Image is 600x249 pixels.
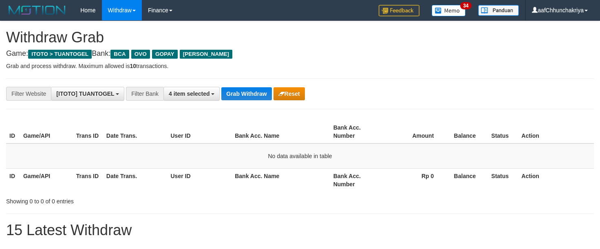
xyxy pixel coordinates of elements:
[20,168,73,192] th: Game/API
[518,168,594,192] th: Action
[56,90,114,97] span: [ITOTO] TUANTOGEL
[383,168,446,192] th: Rp 0
[6,222,594,238] h1: 15 Latest Withdraw
[488,168,518,192] th: Status
[163,87,220,101] button: 4 item selected
[180,50,232,59] span: [PERSON_NAME]
[103,120,168,143] th: Date Trans.
[169,90,210,97] span: 4 item selected
[232,120,330,143] th: Bank Acc. Name
[432,5,466,16] img: Button%20Memo.svg
[6,50,594,58] h4: Game: Bank:
[330,168,383,192] th: Bank Acc. Number
[20,120,73,143] th: Game/API
[152,50,178,59] span: GOPAY
[110,50,129,59] span: BCA
[518,120,594,143] th: Action
[460,2,471,9] span: 34
[446,120,488,143] th: Balance
[6,29,594,46] h1: Withdraw Grab
[73,120,103,143] th: Trans ID
[488,120,518,143] th: Status
[274,87,305,100] button: Reset
[103,168,168,192] th: Date Trans.
[51,87,124,101] button: [ITOTO] TUANTOGEL
[232,168,330,192] th: Bank Acc. Name
[6,87,51,101] div: Filter Website
[126,87,163,101] div: Filter Bank
[168,168,232,192] th: User ID
[446,168,488,192] th: Balance
[130,63,136,69] strong: 10
[6,168,20,192] th: ID
[379,5,419,16] img: Feedback.jpg
[6,194,244,205] div: Showing 0 to 0 of 0 entries
[131,50,150,59] span: OVO
[28,50,92,59] span: ITOTO > TUANTOGEL
[73,168,103,192] th: Trans ID
[478,5,519,16] img: panduan.png
[6,4,68,16] img: MOTION_logo.png
[221,87,271,100] button: Grab Withdraw
[330,120,383,143] th: Bank Acc. Number
[6,62,594,70] p: Grab and process withdraw. Maximum allowed is transactions.
[168,120,232,143] th: User ID
[383,120,446,143] th: Amount
[6,143,594,169] td: No data available in table
[6,120,20,143] th: ID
